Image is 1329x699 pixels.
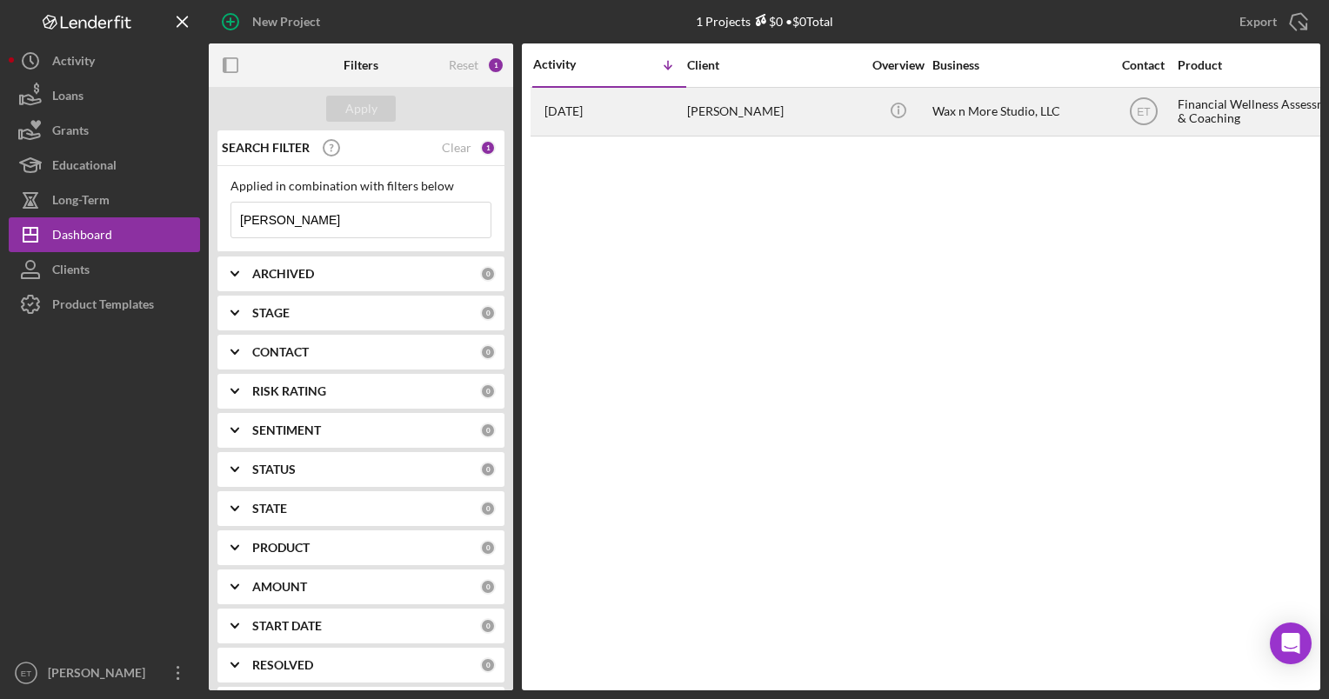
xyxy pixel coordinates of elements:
[480,618,496,634] div: 0
[252,423,321,437] b: SENTIMENT
[21,669,31,678] text: ET
[449,58,478,72] div: Reset
[209,4,337,39] button: New Project
[480,140,496,156] div: 1
[9,217,200,252] button: Dashboard
[687,89,861,135] div: [PERSON_NAME]
[52,217,112,256] div: Dashboard
[9,148,200,183] button: Educational
[9,252,200,287] button: Clients
[252,619,322,633] b: START DATE
[1222,4,1320,39] button: Export
[52,183,110,222] div: Long-Term
[480,579,496,595] div: 0
[326,96,396,122] button: Apply
[480,462,496,477] div: 0
[252,580,307,594] b: AMOUNT
[43,656,157,695] div: [PERSON_NAME]
[252,345,309,359] b: CONTACT
[480,657,496,673] div: 0
[487,57,504,74] div: 1
[480,266,496,282] div: 0
[252,267,314,281] b: ARCHIVED
[1137,106,1151,118] text: ET
[932,89,1106,135] div: Wax n More Studio, LLC
[9,183,200,217] button: Long-Term
[480,540,496,556] div: 0
[687,58,861,72] div: Client
[696,14,833,29] div: 1 Projects • $0 Total
[533,57,610,71] div: Activity
[252,541,310,555] b: PRODUCT
[52,43,95,83] div: Activity
[751,14,783,29] div: $0
[442,141,471,155] div: Clear
[52,78,83,117] div: Loans
[865,58,931,72] div: Overview
[52,287,154,326] div: Product Templates
[1239,4,1277,39] div: Export
[344,58,378,72] b: Filters
[9,656,200,690] button: ET[PERSON_NAME]
[480,344,496,360] div: 0
[252,502,287,516] b: STATE
[252,4,320,39] div: New Project
[52,252,90,291] div: Clients
[252,384,326,398] b: RISK RATING
[52,148,117,187] div: Educational
[252,463,296,476] b: STATUS
[1111,58,1176,72] div: Contact
[480,423,496,438] div: 0
[480,501,496,516] div: 0
[345,96,377,122] div: Apply
[230,179,491,193] div: Applied in combination with filters below
[9,113,200,148] button: Grants
[252,658,313,672] b: RESOLVED
[222,141,310,155] b: SEARCH FILTER
[9,43,200,78] button: Activity
[9,78,200,113] button: Loans
[52,113,89,152] div: Grants
[932,58,1106,72] div: Business
[1270,622,1312,664] div: Open Intercom Messenger
[544,104,583,118] time: 2025-09-15 21:11
[480,305,496,321] div: 0
[252,306,290,320] b: STAGE
[9,287,200,322] button: Product Templates
[480,383,496,399] div: 0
